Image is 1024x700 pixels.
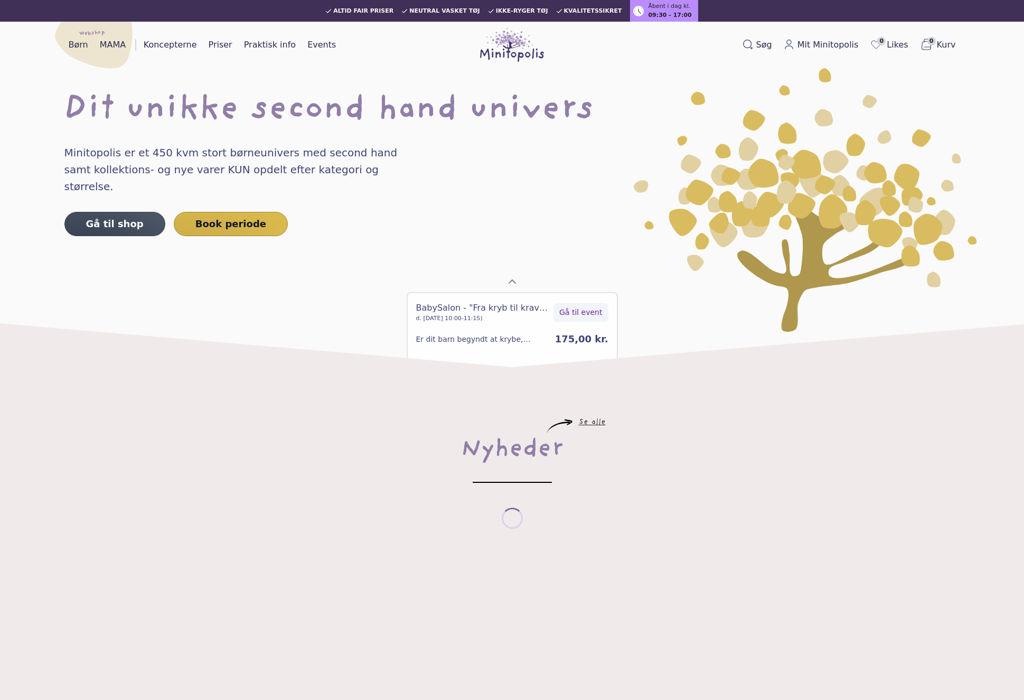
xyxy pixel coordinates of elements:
button: Previous Page [504,273,521,290]
img: Minitopolis' logo som et gul blomst [634,68,977,332]
span: Gå til event [559,307,602,318]
button: Gå til event [553,303,608,322]
a: Se alle [579,419,606,426]
img: Minitopolis logo [480,28,544,62]
span: Åbent i dag kl. [648,2,690,11]
span: 0 [927,37,936,45]
span: 09:30 - 17:00 [648,11,691,20]
div: d. [DATE] 10:00-11:15) [416,314,550,323]
a: Events [303,36,340,53]
a: Koncepterne [139,36,201,53]
div: BabySalon - "Fra kryb til kravl – giv dit barn et stærkt fundament" v. [PERSON_NAME] fra Små Skridt. [416,302,550,314]
button: 0Kurv [916,36,960,54]
div: 0 [407,292,618,385]
a: Book periode [174,212,288,236]
span: Likes [887,39,908,51]
span: Neutral vasket tøj [409,8,480,14]
h1: Dit unikke second hand univers [64,94,960,127]
a: Gå til shop [64,212,165,236]
div: Nyheder [461,433,563,467]
span: Ikke-ryger tøj [496,8,548,14]
a: Priser [204,36,237,53]
span: Kurv [937,39,956,51]
span: 175,00 kr. [555,333,608,344]
span: Altid fair priser [333,8,393,14]
span: 0 [877,37,886,45]
a: Børn [64,36,92,53]
span: Kvalitetssikret [564,8,622,14]
a: MAMA [96,36,130,53]
h4: Minitopolis er et 450 kvm stort børneunivers med second hand samt kollektions- og nye varer KUN o... [64,144,419,195]
span: Søg [756,39,772,51]
a: Praktisk info [240,36,300,53]
span: Mit Minitopolis [797,39,859,51]
div: Er dit barn begyndt at krybe, kravle – eller øver sig på at komme fremad? [416,334,547,344]
button: Søg [738,36,776,53]
a: 0Likes [866,36,912,54]
a: Mit Minitopolis [779,36,863,53]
